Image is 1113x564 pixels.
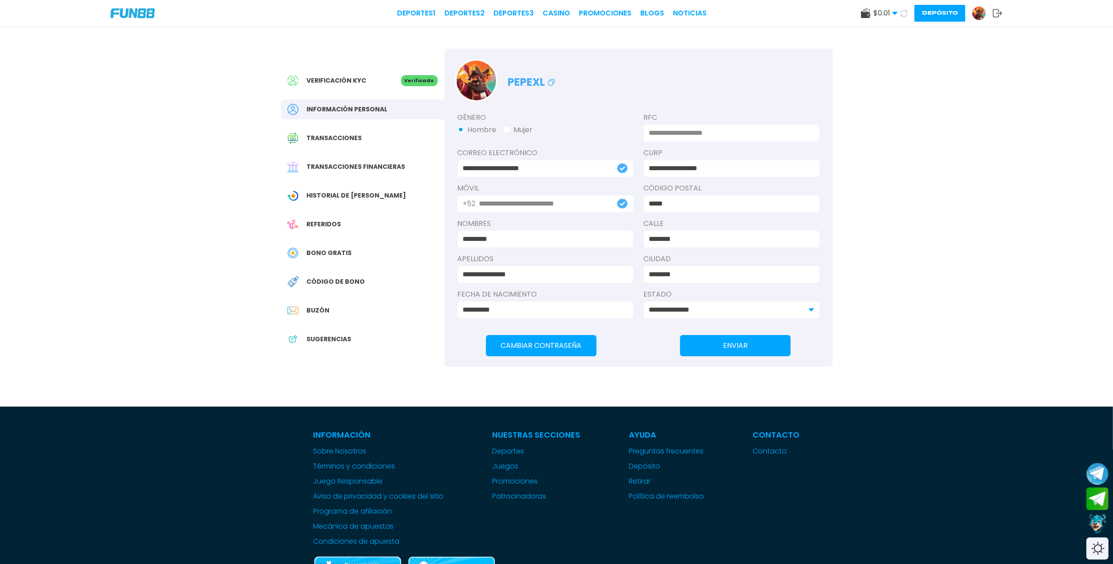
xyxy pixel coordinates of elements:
[493,429,581,441] p: Nuestras Secciones
[1086,462,1109,485] button: Join telegram channel
[458,218,633,229] label: NOMBRES
[287,276,298,287] img: Redeem Bonus
[314,476,444,487] a: Juego Responsable
[401,75,438,86] p: Verificado
[281,99,444,119] a: PersonalInformación personal
[972,7,986,20] img: Avatar
[398,8,436,19] a: Deportes1
[629,429,704,441] p: Ayuda
[1086,488,1109,511] button: Join telegram
[579,8,632,19] a: Promociones
[307,220,341,229] span: Referidos
[463,198,476,209] p: +52
[629,491,704,502] a: Política de reembolso
[307,191,406,200] span: Historial de [PERSON_NAME]
[314,491,444,502] a: Aviso de privacidad y cookies del sitio
[307,105,388,114] span: Información personal
[281,301,444,320] a: InboxBuzón
[644,254,819,264] label: Ciudad
[281,71,444,91] a: Verificación KYCVerificado
[494,8,534,19] a: Deportes3
[287,248,298,259] img: Free Bonus
[281,243,444,263] a: Free BonusBono Gratis
[644,112,819,123] label: RFC
[1086,537,1109,560] div: Switch theme
[1086,512,1109,535] button: Contact customer service
[281,157,444,177] a: Financial TransactionTransacciones financieras
[753,446,800,457] a: Contacto
[281,272,444,292] a: Redeem BonusCódigo de bono
[458,254,633,264] label: APELLIDOS
[314,536,444,547] a: Condiciones de apuesta
[644,183,819,194] label: Código Postal
[504,125,533,135] button: Mujer
[493,476,581,487] a: Promociones
[314,521,444,532] a: Mecánica de apuestas
[281,329,444,349] a: App FeedbackSugerencias
[873,8,898,19] span: $ 0.01
[287,133,298,144] img: Transaction History
[914,5,965,22] button: Depósito
[629,461,704,472] a: Depósito
[673,8,707,19] a: NOTICIAS
[493,491,581,502] a: Patrocinadoras
[458,183,633,194] label: Móvil
[111,8,155,18] img: Company Logo
[644,148,819,158] label: CURP
[493,461,519,472] button: Juegos
[307,335,352,344] span: Sugerencias
[287,305,298,316] img: Inbox
[314,461,444,472] a: Términos y condiciones
[493,446,581,457] a: Deportes
[644,218,819,229] label: Calle
[629,446,704,457] a: Preguntas frecuentes
[281,186,444,206] a: Wagering TransactionHistorial de [PERSON_NAME]
[458,148,633,158] label: Correo electrónico
[680,335,791,356] button: ENVIAR
[629,476,704,487] a: Retirar
[307,162,405,171] span: Transacciones financieras
[287,104,298,115] img: Personal
[314,429,444,441] p: Información
[307,133,362,143] span: Transacciones
[543,8,570,19] a: CASINO
[287,334,298,345] img: App Feedback
[281,214,444,234] a: ReferralReferidos
[458,112,633,123] label: Género
[486,335,597,356] button: Cambiar Contraseña
[314,506,444,517] a: Programa de afiliación
[644,289,819,300] label: Estado
[281,128,444,148] a: Transaction HistoryTransacciones
[458,125,497,135] button: Hombre
[456,61,496,100] img: Avatar
[307,76,367,85] span: Verificación KYC
[641,8,665,19] a: BLOGS
[307,306,330,315] span: Buzón
[307,248,352,258] span: Bono Gratis
[287,161,298,172] img: Financial Transaction
[287,219,298,230] img: Referral
[458,289,633,300] label: Fecha de Nacimiento
[508,70,557,90] p: pepexl
[307,277,365,286] span: Código de bono
[445,8,485,19] a: Deportes2
[753,429,800,441] p: Contacto
[287,190,298,201] img: Wagering Transaction
[972,6,993,20] a: Avatar
[314,446,444,457] a: Sobre Nosotros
